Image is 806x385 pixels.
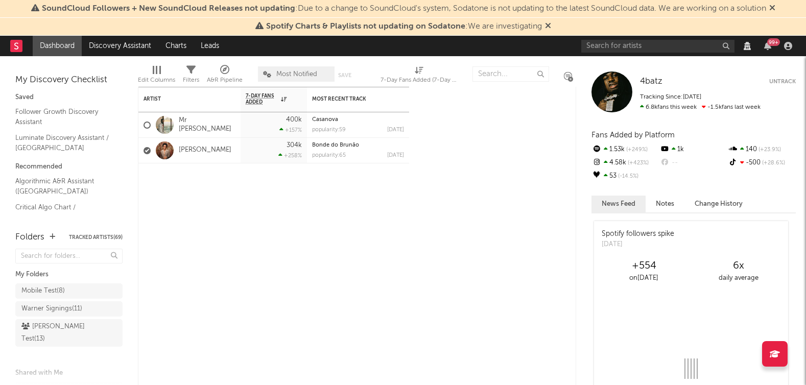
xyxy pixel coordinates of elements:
[15,161,123,173] div: Recommended
[15,301,123,317] a: Warner Signings(11)
[21,285,65,297] div: Mobile Test ( 8 )
[691,260,786,272] div: 6 x
[15,106,112,127] a: Follower Growth Discovery Assistant
[183,74,199,86] div: Filters
[387,127,404,133] div: [DATE]
[15,367,123,379] div: Shared with Me
[659,143,727,156] div: 1k
[591,156,659,170] div: 4.58k
[617,174,638,179] span: -14.5 %
[194,36,226,56] a: Leads
[591,196,646,212] button: News Feed
[158,36,194,56] a: Charts
[138,74,175,86] div: Edit Columns
[597,272,691,284] div: on [DATE]
[312,142,359,148] a: Bonde do Brunão
[387,153,404,158] div: [DATE]
[278,152,302,159] div: +258 %
[15,231,44,244] div: Folders
[646,196,684,212] button: Notes
[602,229,674,239] div: Spotify followers spike
[266,22,542,31] span: : We are investigating
[338,73,351,78] button: Save
[659,156,727,170] div: --
[42,5,766,13] span: : Due to a change to SoundCloud's system, Sodatone is not updating to the latest SoundCloud data....
[276,71,317,78] span: Most Notified
[15,249,123,263] input: Search for folders...
[684,196,753,212] button: Change History
[472,66,549,82] input: Search...
[279,127,302,133] div: +157 %
[312,142,404,148] div: Bonde do Brunão
[15,176,112,197] a: Algorithmic A&R Assistant ([GEOGRAPHIC_DATA])
[207,61,243,91] div: A&R Pipeline
[312,96,389,102] div: Most Recent Track
[640,77,662,86] span: 4batz
[15,283,123,299] a: Mobile Test(8)
[15,202,112,223] a: Critical Algo Chart / [GEOGRAPHIC_DATA]
[640,104,761,110] span: -1.5k fans last week
[15,319,123,347] a: [PERSON_NAME] Test(13)
[15,269,123,281] div: My Folders
[597,260,691,272] div: +554
[312,153,346,158] div: popularity: 65
[207,74,243,86] div: A&R Pipeline
[183,61,199,91] div: Filters
[144,96,220,102] div: Artist
[287,142,302,149] div: 304k
[42,5,295,13] span: SoundCloud Followers + New SoundCloud Releases not updating
[21,303,82,315] div: Warner Signings ( 11 )
[757,147,781,153] span: +23.9 %
[21,321,93,345] div: [PERSON_NAME] Test ( 13 )
[625,147,648,153] span: +249 %
[312,127,346,133] div: popularity: 59
[591,131,675,139] span: Fans Added by Platform
[266,22,465,31] span: Spotify Charts & Playlists not updating on Sodatone
[640,94,701,100] span: Tracking Since: [DATE]
[312,117,404,123] div: Casanova
[82,36,158,56] a: Discovery Assistant
[69,235,123,240] button: Tracked Artists(69)
[602,239,674,250] div: [DATE]
[769,5,775,13] span: Dismiss
[640,104,697,110] span: 6.8k fans this week
[246,93,278,105] span: 7-Day Fans Added
[767,38,780,46] div: 99 +
[626,160,649,166] span: +423 %
[640,77,662,87] a: 4batz
[761,160,785,166] span: +28.6 %
[179,146,231,155] a: [PERSON_NAME]
[728,156,796,170] div: -500
[15,91,123,104] div: Saved
[179,116,235,134] a: Mr [PERSON_NAME]
[33,36,82,56] a: Dashboard
[15,132,112,153] a: Luminate Discovery Assistant / [GEOGRAPHIC_DATA]
[591,143,659,156] div: 1.53k
[381,61,457,91] div: 7-Day Fans Added (7-Day Fans Added)
[581,40,734,53] input: Search for artists
[138,61,175,91] div: Edit Columns
[764,42,771,50] button: 99+
[312,117,338,123] a: Casanova
[381,74,457,86] div: 7-Day Fans Added (7-Day Fans Added)
[286,116,302,123] div: 400k
[15,74,123,86] div: My Discovery Checklist
[591,170,659,183] div: 53
[545,22,551,31] span: Dismiss
[728,143,796,156] div: 140
[769,77,796,87] button: Untrack
[691,272,786,284] div: daily average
